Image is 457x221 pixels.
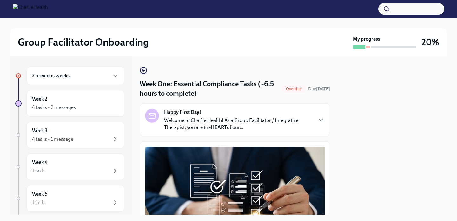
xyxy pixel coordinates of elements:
h3: 20% [421,36,439,48]
div: 4 tasks • 2 messages [32,104,76,111]
h6: 2 previous weeks [32,72,70,79]
p: Welcome to Charlie Health! As a Group Facilitator / Integrative Therapist, you are the of our... [164,117,312,131]
span: August 18th, 2025 09:00 [308,86,330,92]
div: 2 previous weeks [27,67,124,85]
a: Week 41 task [15,153,124,180]
h2: Group Facilitator Onboarding [18,36,149,49]
h6: Week 3 [32,127,48,134]
h6: Week 2 [32,95,47,102]
strong: Happy First Day! [164,109,201,116]
h6: Week 5 [32,191,48,198]
div: 1 task [32,167,44,174]
a: Week 24 tasks • 2 messages [15,90,124,117]
strong: HEART [211,124,227,130]
strong: [DATE] [316,86,330,92]
div: 1 task [32,199,44,206]
span: Due [308,86,330,92]
div: 4 tasks • 1 message [32,136,73,143]
a: Week 34 tasks • 1 message [15,122,124,148]
strong: My progress [353,36,380,42]
a: Week 51 task [15,185,124,212]
img: CharlieHealth [13,4,48,14]
span: Overdue [282,87,306,91]
h4: Week One: Essential Compliance Tasks (~6.5 hours to complete) [140,79,280,98]
h6: Week 4 [32,159,48,166]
